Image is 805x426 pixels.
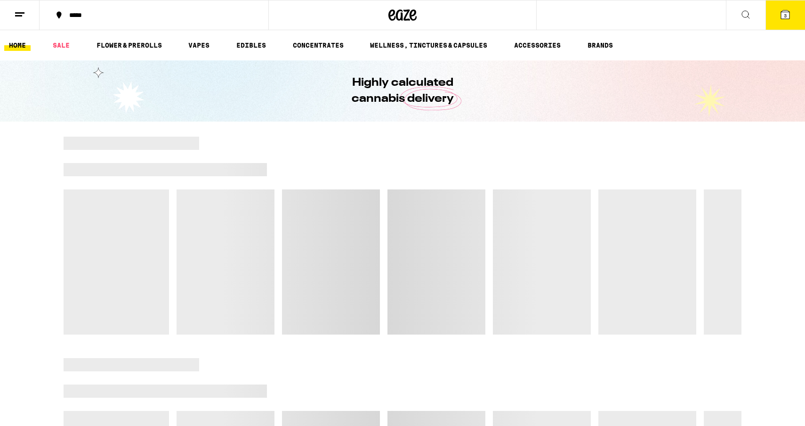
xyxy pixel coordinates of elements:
[4,40,31,51] a: HOME
[583,40,618,51] a: BRANDS
[509,40,565,51] a: ACCESSORIES
[184,40,214,51] a: VAPES
[765,0,805,30] button: 3
[48,40,74,51] a: SALE
[232,40,271,51] a: EDIBLES
[288,40,348,51] a: CONCENTRATES
[365,40,492,51] a: WELLNESS, TINCTURES & CAPSULES
[325,75,480,107] h1: Highly calculated cannabis delivery
[784,13,787,18] span: 3
[92,40,167,51] a: FLOWER & PREROLLS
